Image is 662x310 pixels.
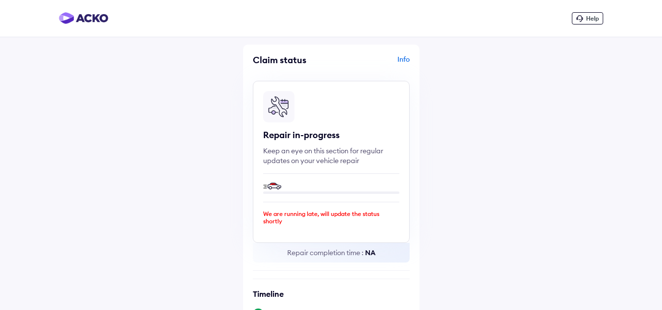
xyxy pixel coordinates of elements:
[263,210,399,225] p: We are running late, will update the status shortly
[586,15,599,22] span: Help
[263,146,399,166] div: Keep an eye on this section for regular updates on your vehicle repair
[59,12,108,24] img: horizontal-gradient.png
[253,289,410,299] h6: Timeline
[253,54,329,66] div: Claim status
[365,248,375,257] span: NA
[263,129,399,141] div: Repair in-progress
[334,54,410,73] div: Info
[253,243,410,262] div: Repair completion time :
